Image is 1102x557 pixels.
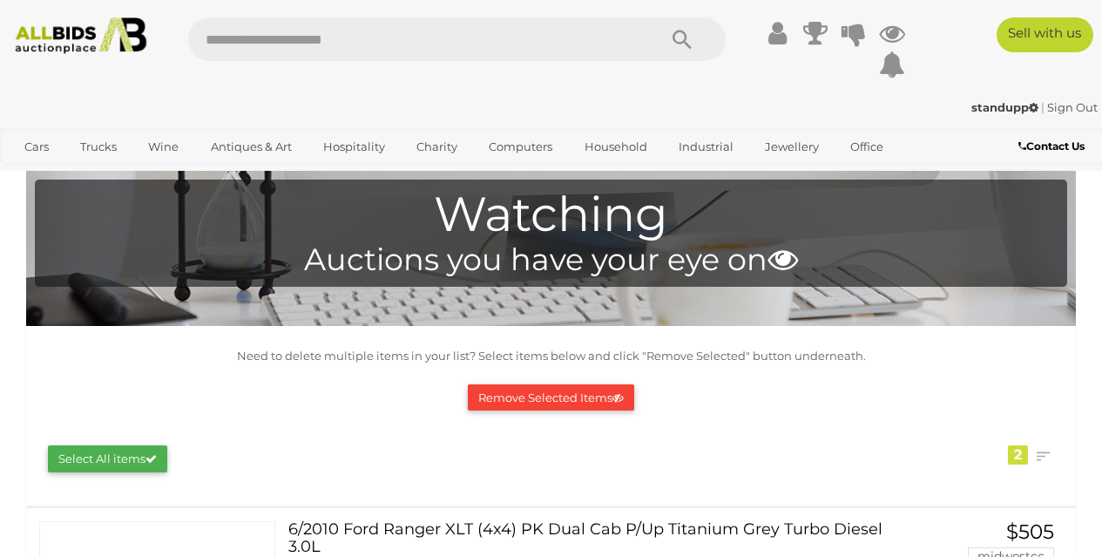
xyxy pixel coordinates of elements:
div: 2 [1008,445,1028,465]
a: Sign Out [1047,100,1098,114]
a: Trucks [69,132,128,161]
strong: standupp [971,100,1038,114]
a: Computers [477,132,564,161]
button: Remove Selected Items [468,384,634,411]
span: $505 [1006,520,1054,544]
a: Industrial [667,132,745,161]
a: Office [839,132,895,161]
a: Sell with us [997,17,1093,52]
a: standupp [971,100,1041,114]
a: Household [573,132,659,161]
a: Antiques & Art [199,132,303,161]
a: [GEOGRAPHIC_DATA] [80,161,226,190]
h4: Auctions you have your eye on [44,243,1058,277]
h1: Watching [44,188,1058,241]
a: Contact Us [1018,137,1089,156]
span: | [1041,100,1045,114]
p: Need to delete multiple items in your list? Select items below and click "Remove Selected" button... [35,346,1067,366]
a: Cars [13,132,60,161]
a: Jewellery [754,132,830,161]
a: Charity [405,132,469,161]
a: Wine [137,132,190,161]
a: Sports [13,161,71,190]
button: Select All items [48,445,167,472]
b: Contact Us [1018,139,1085,153]
img: Allbids.com.au [8,17,153,54]
a: Hospitality [312,132,396,161]
button: Search [639,17,726,61]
